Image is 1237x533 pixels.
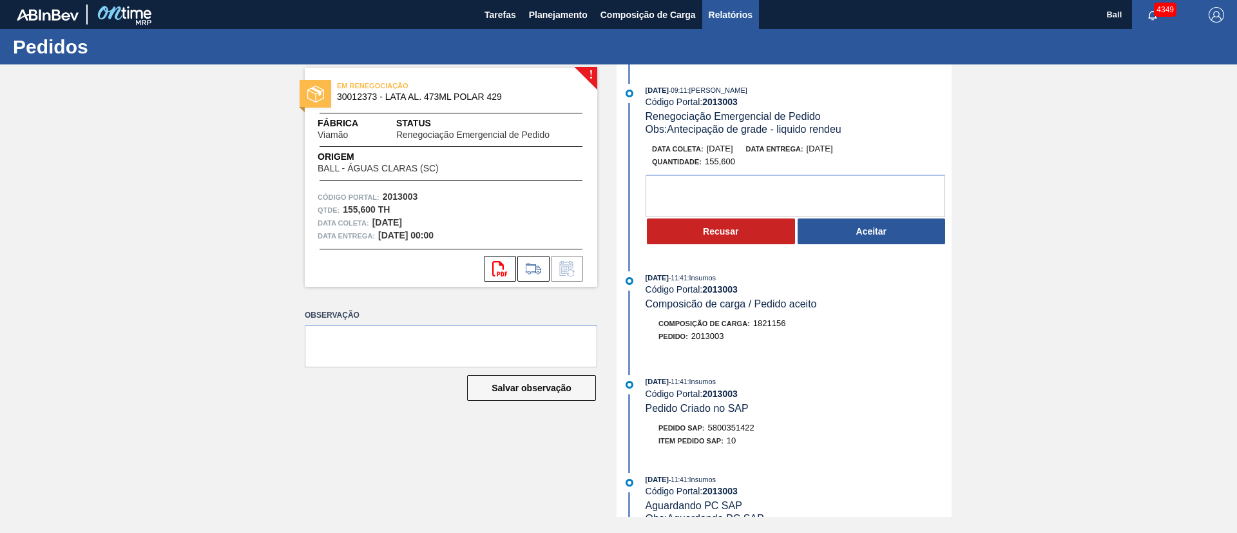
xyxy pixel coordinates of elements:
[646,97,952,107] div: Código Portal:
[337,79,517,92] span: EM RENEGOCIAÇÃO
[626,479,633,487] img: atual
[305,306,597,325] label: Observação
[702,284,738,295] strong: 2013003
[652,158,702,166] span: Quantidade :
[396,117,584,130] span: Status
[646,476,669,483] span: [DATE]
[798,218,946,244] button: Aceitar
[318,191,379,204] span: Código Portal:
[626,277,633,285] img: atual
[484,256,516,282] div: Abrir arquivo PDF
[551,256,583,282] div: Informar alteração no pedido
[318,217,369,229] span: Data coleta:
[658,333,688,340] span: Pedido :
[669,476,687,483] span: - 11:41
[652,145,704,153] span: Data coleta:
[647,218,795,244] button: Recusar
[753,318,786,328] span: 1821156
[517,256,550,282] div: Ir para Composição de Carga
[646,274,669,282] span: [DATE]
[687,378,716,385] span: : Insumos
[746,145,803,153] span: Data entrega:
[318,229,375,242] span: Data entrega:
[687,86,747,94] span: : [PERSON_NAME]
[687,476,716,483] span: : Insumos
[13,39,242,54] h1: Pedidos
[702,97,738,107] strong: 2013003
[646,403,749,414] span: Pedido Criado no SAP
[727,436,736,445] span: 10
[646,378,669,385] span: [DATE]
[307,86,324,102] img: status
[646,298,817,309] span: Composicão de carga / Pedido aceito
[343,204,390,215] strong: 155,600 TH
[658,424,705,432] span: Pedido SAP:
[600,7,696,23] span: Composição de Carga
[318,130,348,140] span: Viamão
[378,230,434,240] strong: [DATE] 00:00
[318,150,475,164] span: Origem
[17,9,79,21] img: TNhmsLtSVTkK8tSr43FrP2fwEKptu5GPRR3wAAAABJRU5ErkJggg==
[669,378,687,385] span: - 11:41
[646,389,952,399] div: Código Portal:
[658,320,750,327] span: Composição de Carga :
[318,117,388,130] span: Fábrica
[646,513,764,524] span: Obs: Aguardando PC SAP
[626,381,633,389] img: atual
[646,486,952,496] div: Código Portal:
[705,157,735,166] span: 155,600
[807,144,833,153] span: [DATE]
[669,87,687,94] span: - 09:11
[318,204,340,217] span: Qtde :
[646,284,952,295] div: Código Portal:
[687,274,716,282] span: : Insumos
[529,7,588,23] span: Planejamento
[337,92,571,102] span: 30012373 - LATA AL. 473ML POLAR 429
[646,500,742,511] span: Aguardando PC SAP
[669,275,687,282] span: - 11:41
[691,331,724,341] span: 2013003
[318,164,439,173] span: BALL - ÁGUAS CLARAS (SC)
[707,144,733,153] span: [DATE]
[646,111,821,122] span: Renegociação Emergencial de Pedido
[709,7,753,23] span: Relatórios
[1154,3,1176,17] span: 4349
[396,130,550,140] span: Renegociação Emergencial de Pedido
[646,124,841,135] span: Obs: Antecipação de grade - liquido rendeu
[702,389,738,399] strong: 2013003
[708,423,754,432] span: 5800351422
[372,217,402,228] strong: [DATE]
[626,90,633,97] img: atual
[646,86,669,94] span: [DATE]
[467,375,596,401] button: Salvar observação
[383,191,418,202] strong: 2013003
[484,7,516,23] span: Tarefas
[1209,7,1224,23] img: Logout
[702,486,738,496] strong: 2013003
[658,437,724,445] span: Item pedido SAP:
[1132,6,1173,24] button: Notificações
